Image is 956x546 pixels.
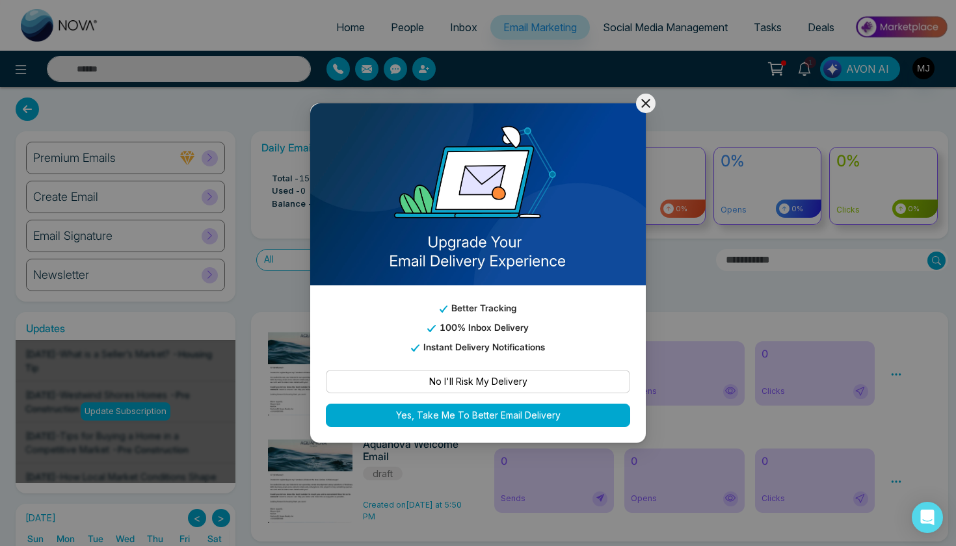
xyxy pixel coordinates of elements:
[411,344,419,352] img: tick_email_template.svg
[310,103,646,285] img: email_template_bg.png
[326,404,630,427] button: Yes, Take Me To Better Email Delivery
[440,305,447,313] img: tick_email_template.svg
[326,340,630,354] p: Instant Delivery Notifications
[326,301,630,315] p: Better Tracking
[326,320,630,335] p: 100% Inbox Delivery
[912,502,943,533] div: Open Intercom Messenger
[326,370,630,393] button: No I'll Risk My Delivery
[427,325,435,332] img: tick_email_template.svg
